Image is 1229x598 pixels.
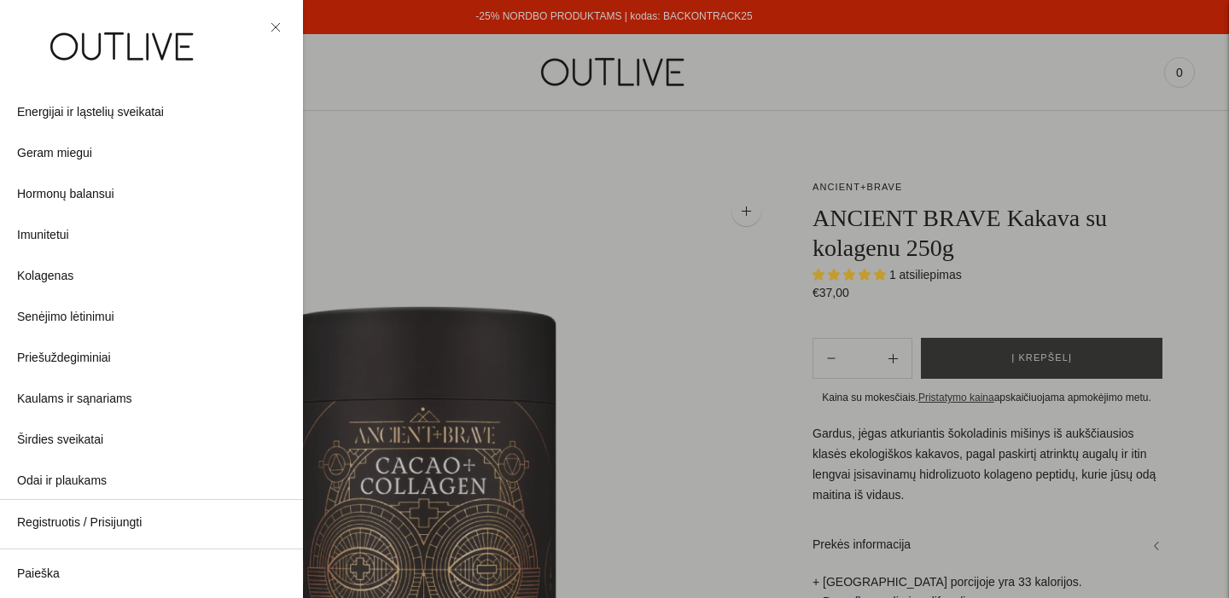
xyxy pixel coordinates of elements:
[17,17,230,76] img: OUTLIVE
[17,225,69,246] span: Imunitetui
[17,143,92,164] span: Geram miegui
[17,348,111,369] span: Priešuždegiminiai
[17,307,114,328] span: Senėjimo lėtinimui
[17,389,132,409] span: Kaulams ir sąnariams
[17,471,107,491] span: Odai ir plaukams
[17,184,114,205] span: Hormonų balansui
[17,430,103,450] span: Širdies sveikatai
[17,102,164,123] span: Energijai ir ląstelių sveikatai
[17,266,73,287] span: Kolagenas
